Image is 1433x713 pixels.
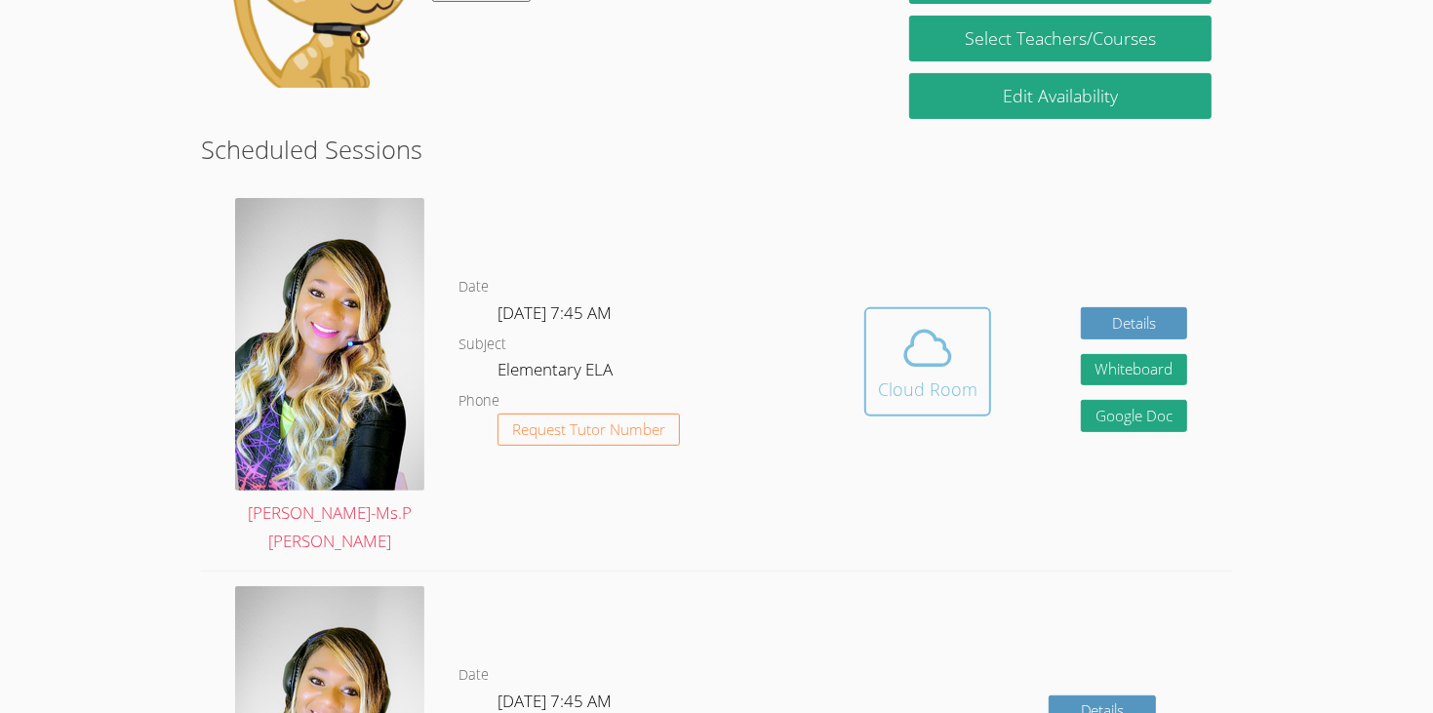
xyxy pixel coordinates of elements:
[201,131,1233,168] h2: Scheduled Sessions
[458,389,499,414] dt: Phone
[909,73,1212,119] a: Edit Availability
[498,356,617,389] dd: Elementary ELA
[1081,354,1188,386] button: Whiteboard
[458,663,489,688] dt: Date
[1081,307,1188,339] a: Details
[512,422,665,437] span: Request Tutor Number
[235,198,424,491] img: avatar.png
[498,414,680,446] button: Request Tutor Number
[498,690,612,712] span: [DATE] 7:45 AM
[458,333,506,357] dt: Subject
[864,307,991,416] button: Cloud Room
[230,198,429,556] a: [PERSON_NAME]-Ms.P [PERSON_NAME]
[878,376,977,403] div: Cloud Room
[909,16,1212,61] a: Select Teachers/Courses
[1081,400,1188,432] a: Google Doc
[498,301,612,324] span: [DATE] 7:45 AM
[458,275,489,299] dt: Date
